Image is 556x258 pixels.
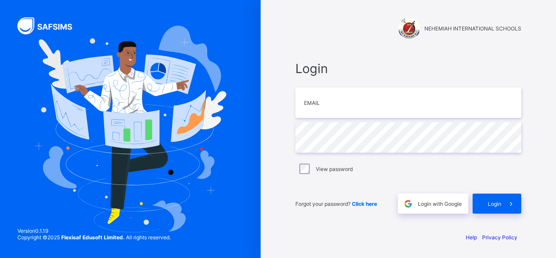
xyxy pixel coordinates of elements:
a: Help [466,234,477,241]
span: Login [295,61,521,76]
img: Hero Image [34,26,226,232]
span: Login with Google [418,201,462,207]
span: Forgot your password? [295,201,377,207]
label: View password [316,166,353,172]
span: Copyright © 2025 All rights reserved. [17,234,171,241]
span: Version 0.1.19 [17,228,171,234]
span: NEHEMIAH INTERNATIONAL SCHOOLS [424,25,521,32]
span: Login [488,201,501,207]
strong: Flexisaf Edusoft Limited. [61,234,125,241]
a: Click here [352,201,377,207]
img: google.396cfc9801f0270233282035f929180a.svg [403,199,413,209]
img: SAFSIMS Logo [17,17,83,34]
a: Privacy Policy [482,234,517,241]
